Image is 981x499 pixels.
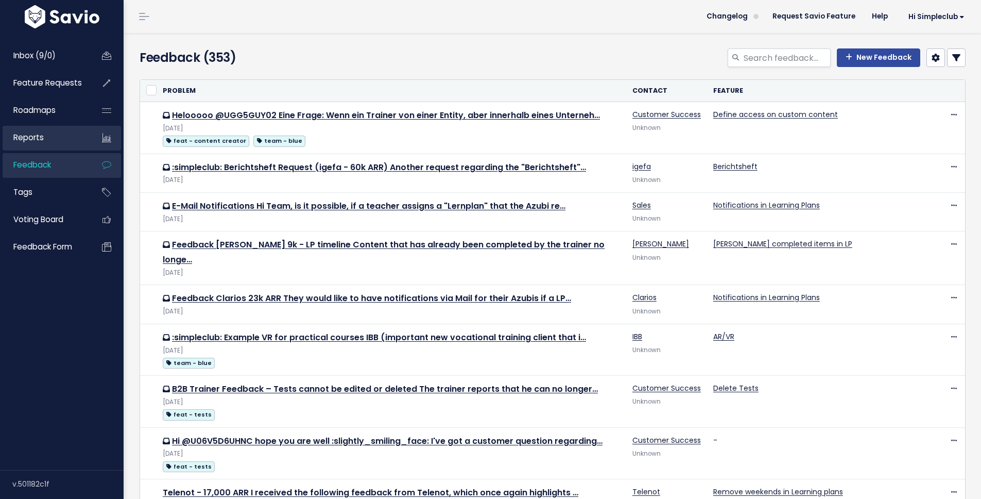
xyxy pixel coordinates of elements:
[632,346,661,354] span: Unknown
[172,292,571,304] a: Feedback Clarios 23k ARR They would like to have notifications via Mail for their Azubis if a LP…
[157,80,626,102] th: Problem
[743,48,831,67] input: Search feedback...
[13,132,44,143] span: Reports
[163,175,620,186] div: [DATE]
[163,306,620,317] div: [DATE]
[253,136,305,146] span: team - blue
[13,241,72,252] span: Feedback form
[12,471,124,497] div: v.501182c1f
[632,397,661,406] span: Unknown
[713,239,852,249] a: [PERSON_NAME] completed items in LP
[172,109,600,121] a: Helooooo @UGG5GUY02 Eine Frage: Wenn ein Trainer von einer Entity, aber innerhalb eines Unterneh…
[3,208,85,231] a: Voting Board
[632,450,661,458] span: Unknown
[3,153,85,177] a: Feedback
[713,200,820,210] a: Notifications in Learning Plans
[163,358,215,369] span: team - blue
[908,13,965,21] span: Hi simpleclub
[172,161,586,173] a: :simpleclub: Berichtsheft Request (igefa - 60k ARR) Another request regarding the "Berichtsheft"…
[764,9,864,24] a: Request Savio Feature
[632,200,651,210] a: Sales
[707,13,748,20] span: Changelog
[172,331,586,343] a: :simpleclub: Example VR for practical courses IBB (important new vocational training client that i…
[3,180,85,204] a: Tags
[172,200,565,212] a: E-Mail Notifications Hi Team, is it possible, if a teacher assigns a "Lernplan" that the Azubi re…
[163,461,215,472] span: feat - tests
[864,9,896,24] a: Help
[163,356,215,369] a: team - blue
[163,268,620,278] div: [DATE]
[713,109,838,120] a: Define access on custom content
[163,448,620,459] div: [DATE]
[632,124,661,132] span: Unknown
[13,105,56,115] span: Roadmaps
[13,77,82,88] span: Feature Requests
[632,161,651,172] a: igefa
[163,214,620,225] div: [DATE]
[632,214,661,223] span: Unknown
[163,239,605,265] a: Feedback [PERSON_NAME] 9k - LP timeline Content that has already been completed by the trainer no...
[632,331,642,342] a: IBB
[253,134,305,147] a: team - blue
[3,98,85,122] a: Roadmaps
[713,161,758,172] a: Berichtsheft
[22,5,102,28] img: logo-white.9d6f32f41409.svg
[632,487,660,497] a: Telenot
[713,292,820,303] a: Notifications in Learning Plans
[632,307,661,315] span: Unknown
[163,409,215,420] span: feat - tests
[713,487,843,497] a: Remove weekends in Learning plans
[140,48,405,67] h4: Feedback (353)
[896,9,973,25] a: Hi simpleclub
[163,487,578,498] a: Telenot - 17,000 ARR I received the following feedback from Telenot, which once again highlights …
[163,397,620,408] div: [DATE]
[632,292,657,303] a: Clarios
[163,134,249,147] a: feat - content creator
[3,235,85,259] a: Feedback form
[13,50,56,61] span: Inbox (9/0)
[163,123,620,134] div: [DATE]
[172,383,598,395] a: B2B Trainer Feedback – Tests cannot be edited or deleted The trainer reports that he can no longer…
[3,71,85,95] a: Feature Requests
[13,159,51,170] span: Feedback
[837,48,920,67] a: New Feedback
[713,331,734,342] a: AR/VR
[172,435,603,447] a: Hi @U06V5D6UHNC hope you are well :slightly_smiling_face: I've got a customer question regarding…
[163,408,215,421] a: feat - tests
[163,345,620,356] div: [DATE]
[707,427,924,479] td: -
[163,460,215,473] a: feat - tests
[3,44,85,68] a: Inbox (9/0)
[632,435,701,445] a: Customer Success
[632,383,701,393] a: Customer Success
[713,383,759,393] a: Delete Tests
[3,126,85,149] a: Reports
[632,239,689,249] a: [PERSON_NAME]
[632,254,661,262] span: Unknown
[632,109,701,120] a: Customer Success
[707,80,924,102] th: Feature
[13,187,32,197] span: Tags
[626,80,707,102] th: Contact
[632,176,661,184] span: Unknown
[163,136,249,146] span: feat - content creator
[13,214,63,225] span: Voting Board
